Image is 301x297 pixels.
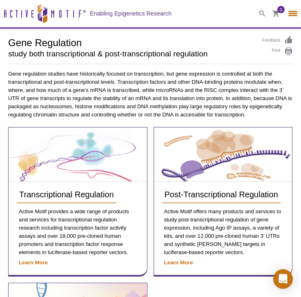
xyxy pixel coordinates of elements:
h1: Gene Regulation [8,36,254,48]
a: Post-Transcriptional Regulation [162,186,281,203]
span: Post-Transcriptional Regulation [165,190,278,199]
p: Gene regulation studies have historically focused on transcription, but gene expression is contro... [8,70,293,119]
a: Transcriptional Regulation [17,186,116,203]
strong: Learn More [164,259,193,266]
p: Active Motif offers many products and services to study post-transcriptional regulation of gene e... [162,208,284,257]
div: Open Intercom Messenger [273,269,293,289]
h2: study both transcriptional & post-transcriptional regulation [8,50,254,58]
p: Active Motif provides a wide range of products and services for transcriptional regulation resear... [17,208,139,257]
span: Transcriptional Regulation [19,190,114,199]
h2: Enabling Epigenetics Research [90,10,172,17]
a: Print [262,47,293,56]
a: Feedback [262,36,293,45]
img: Transcriptional Regulation [9,128,147,181]
a: 0 [272,10,280,19]
strong: Learn More [19,259,48,266]
img: Post-Transcriptional Regulation [154,128,292,181]
span: 0 [280,6,282,13]
a: Post-Transcriptional Regulation [154,127,292,182]
a: Learn More [19,259,139,267]
a: Learn More [164,259,284,267]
